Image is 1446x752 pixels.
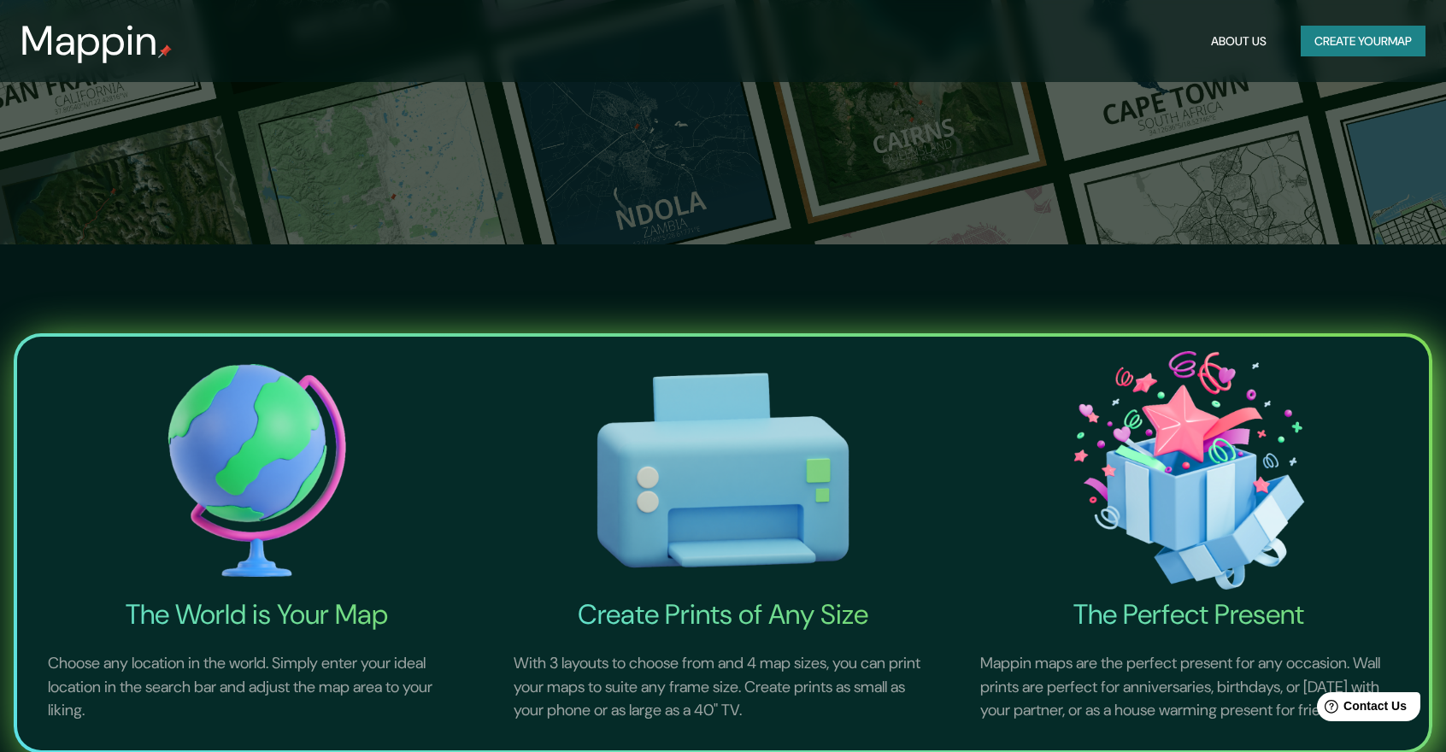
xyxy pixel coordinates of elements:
[493,632,952,743] p: With 3 layouts to choose from and 4 map sizes, you can print your maps to suite any frame size. C...
[27,344,486,597] img: The World is Your Map-icon
[27,597,486,632] h4: The World is Your Map
[1204,26,1273,57] button: About Us
[158,44,172,58] img: mappin-pin
[493,597,952,632] h4: Create Prints of Any Size
[1294,685,1427,733] iframe: Help widget launcher
[27,632,486,743] p: Choose any location in the world. Simply enter your ideal location in the search bar and adjust t...
[493,344,952,597] img: Create Prints of Any Size-icon
[960,344,1419,597] img: The Perfect Present-icon
[960,597,1419,632] h4: The Perfect Present
[960,632,1419,743] p: Mappin maps are the perfect present for any occasion. Wall prints are perfect for anniversaries, ...
[21,17,158,65] h3: Mappin
[1301,26,1425,57] button: Create yourmap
